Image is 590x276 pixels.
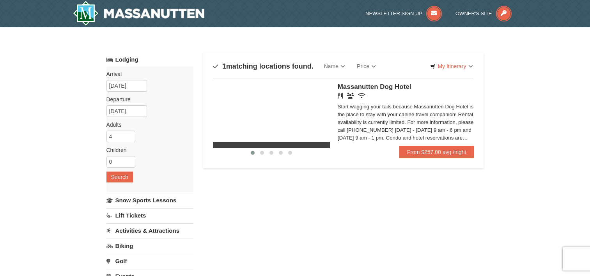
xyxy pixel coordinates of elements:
[106,223,193,238] a: Activities & Attractions
[222,62,226,70] span: 1
[106,53,193,67] a: Lodging
[365,11,422,16] span: Newsletter Sign Up
[106,239,193,253] a: Biking
[106,208,193,223] a: Lift Tickets
[347,93,354,99] i: Banquet Facilities
[106,70,188,78] label: Arrival
[73,1,205,26] a: Massanutten Resort
[106,121,188,129] label: Adults
[106,146,188,154] label: Children
[338,93,343,99] i: Restaurant
[73,1,205,26] img: Massanutten Resort Logo
[338,103,474,142] div: Start wagging your tails because Massanutten Dog Hotel is the place to stay with your canine trav...
[106,172,133,182] button: Search
[425,60,478,72] a: My Itinerary
[213,62,314,70] h4: matching locations found.
[106,254,193,268] a: Golf
[106,193,193,207] a: Snow Sports Lessons
[358,93,365,99] i: Wireless Internet (free)
[338,83,411,90] span: Massanutten Dog Hotel
[365,11,442,16] a: Newsletter Sign Up
[318,58,351,74] a: Name
[455,11,492,16] span: Owner's Site
[455,11,512,16] a: Owner's Site
[106,96,188,103] label: Departure
[399,146,474,158] a: From $257.00 avg /night
[351,58,382,74] a: Price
